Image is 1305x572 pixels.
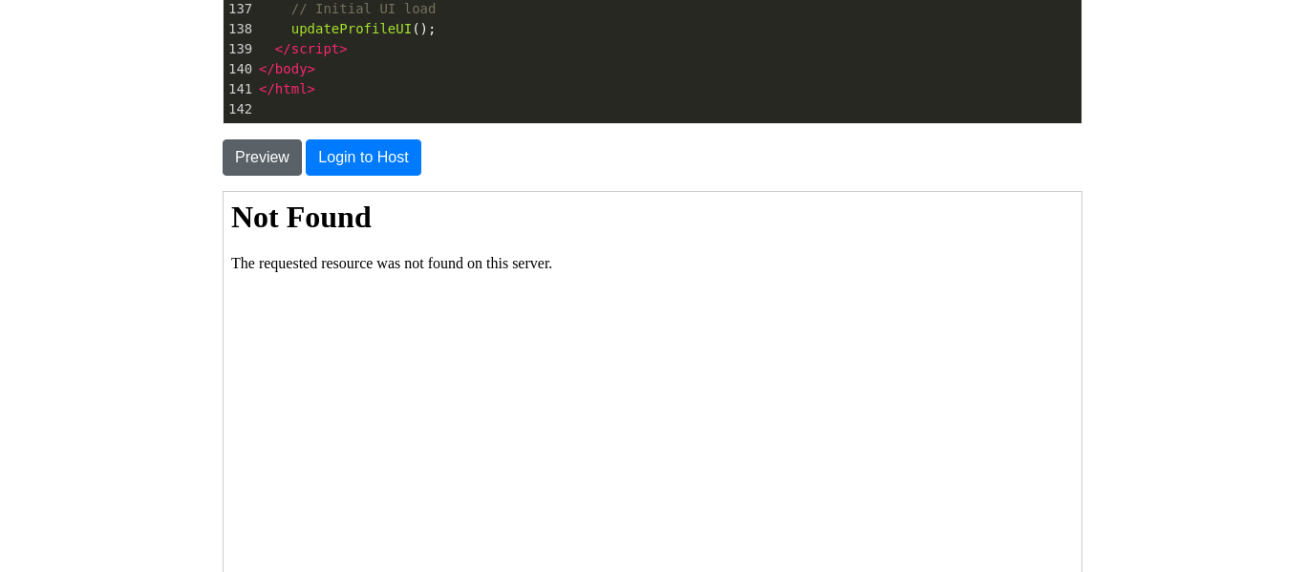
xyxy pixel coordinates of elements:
span: // Initial UI load [291,1,437,16]
span: </ [275,41,291,56]
span: > [308,81,315,96]
p: The requested resource was not found on this server. [8,63,850,80]
span: (); [259,21,437,36]
div: 139 [224,39,255,59]
span: > [339,41,347,56]
span: html [275,81,308,96]
button: Preview [223,139,302,176]
span: </ [259,81,275,96]
span: body [275,61,308,76]
div: 140 [224,59,255,79]
h1: Not Found [8,8,850,43]
span: > [308,61,315,76]
span: updateProfileUI [291,21,412,36]
div: 141 [224,79,255,99]
span: </ [259,61,275,76]
button: Login to Host [306,139,420,176]
div: 138 [224,19,255,39]
div: 142 [224,99,255,119]
span: script [291,41,340,56]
